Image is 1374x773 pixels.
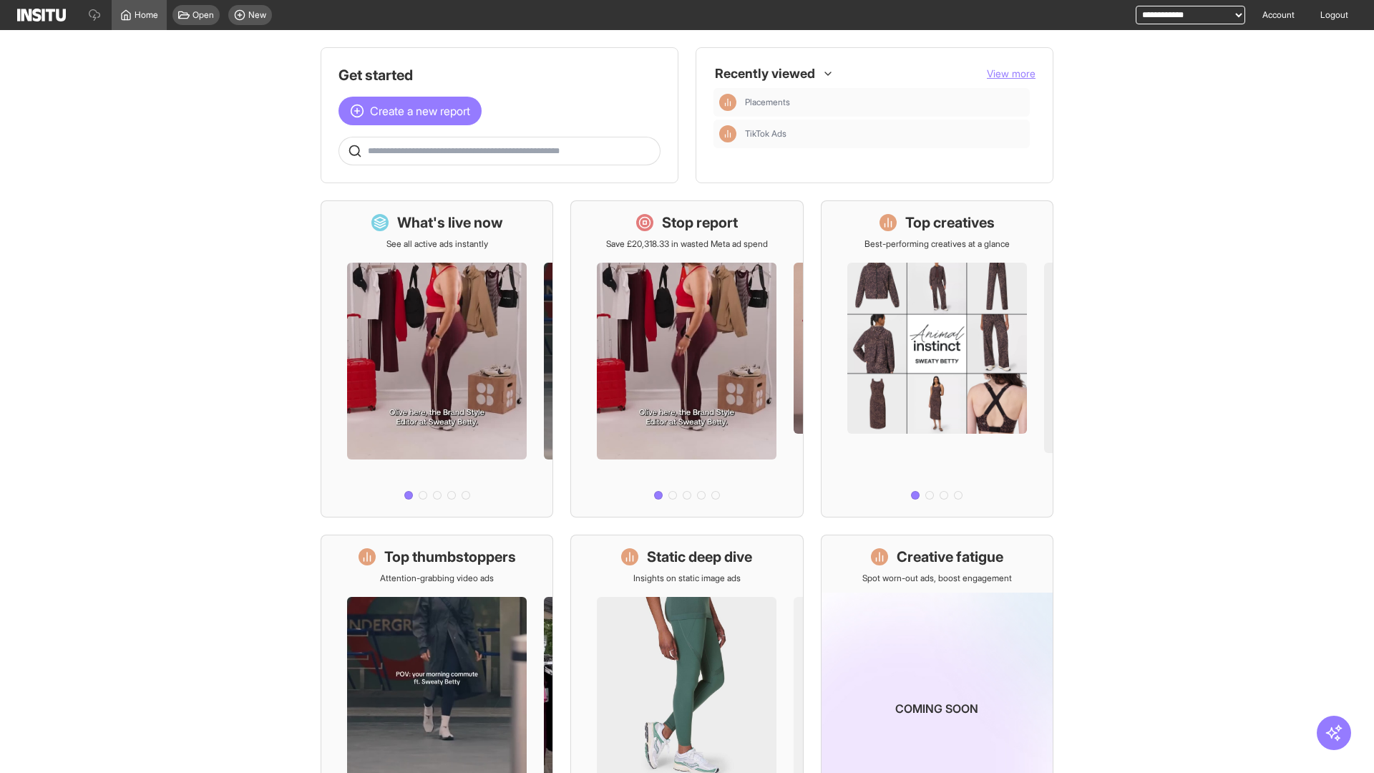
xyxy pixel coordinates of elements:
[647,547,752,567] h1: Static deep dive
[384,547,516,567] h1: Top thumbstoppers
[321,200,553,517] a: What's live nowSee all active ads instantly
[821,200,1053,517] a: Top creativesBest-performing creatives at a glance
[135,9,158,21] span: Home
[662,213,738,233] h1: Stop report
[193,9,214,21] span: Open
[17,9,66,21] img: Logo
[248,9,266,21] span: New
[987,67,1036,81] button: View more
[905,213,995,233] h1: Top creatives
[745,128,786,140] span: TikTok Ads
[745,97,790,108] span: Placements
[745,97,1024,108] span: Placements
[397,213,503,233] h1: What's live now
[719,94,736,111] div: Insights
[380,573,494,584] p: Attention-grabbing video ads
[606,238,768,250] p: Save £20,318.33 in wasted Meta ad spend
[719,125,736,142] div: Insights
[386,238,488,250] p: See all active ads instantly
[633,573,741,584] p: Insights on static image ads
[370,102,470,120] span: Create a new report
[338,65,661,85] h1: Get started
[338,97,482,125] button: Create a new report
[570,200,803,517] a: Stop reportSave £20,318.33 in wasted Meta ad spend
[987,67,1036,79] span: View more
[864,238,1010,250] p: Best-performing creatives at a glance
[745,128,1024,140] span: TikTok Ads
